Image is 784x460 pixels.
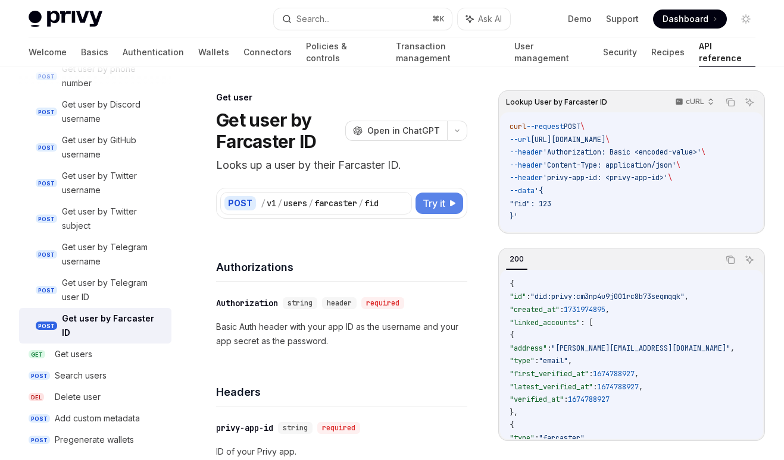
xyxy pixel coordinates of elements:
span: 'Content-Type: application/json' [543,160,676,170]
button: Search...⌘K [274,8,451,30]
span: : [526,292,530,301]
button: Copy the contents from the code block [723,94,738,110]
span: "id" [510,292,526,301]
span: GET [29,350,45,359]
button: Ask AI [742,94,757,110]
a: POSTGet user by Discord username [19,94,171,130]
span: : [547,344,551,353]
div: Authorization [216,297,278,309]
div: Get user by Telegram user ID [62,276,164,304]
div: Delete user [55,390,101,404]
span: POST [36,322,57,330]
span: "linked_accounts" [510,318,580,327]
span: "created_at" [510,305,560,314]
div: Get user by Twitter subject [62,204,164,233]
span: Dashboard [663,13,708,25]
button: Toggle dark mode [736,10,755,29]
span: , [635,369,639,379]
div: / [277,197,282,209]
span: \ [605,135,610,144]
a: Transaction management [396,38,500,67]
div: farcaster [314,197,357,209]
a: Recipes [651,38,685,67]
a: POSTSearch users [19,365,171,386]
span: DEL [29,393,44,402]
div: required [317,422,360,434]
span: "verified_at" [510,395,564,404]
p: ID of your Privy app. [216,445,467,459]
span: "did:privy:cm3np4u9j001rc8b73seqmqqk" [530,292,685,301]
div: / [308,197,313,209]
span: '{ [535,186,543,196]
div: 200 [506,252,527,266]
div: POST [224,196,256,210]
span: curl [510,122,526,131]
p: cURL [686,97,704,106]
span: POST [564,122,580,131]
span: : [535,433,539,443]
span: POST [36,215,57,223]
div: Search users [55,368,107,383]
span: : [560,305,564,314]
span: { [510,420,514,430]
div: privy-app-id [216,422,273,434]
span: , [585,433,589,443]
div: / [261,197,266,209]
a: Policies & controls [306,38,382,67]
div: Get user [216,92,467,103]
span: POST [36,286,57,295]
span: --header [510,147,543,157]
span: "email" [539,356,568,366]
span: , [568,356,572,366]
div: users [283,197,307,209]
span: POST [29,436,50,445]
span: POST [29,371,50,380]
span: --url [510,135,530,144]
div: Get user by Twitter username [62,169,164,197]
button: Open in ChatGPT [345,121,447,141]
button: cURL [669,92,719,112]
div: required [361,297,404,309]
a: Wallets [198,38,229,67]
p: Basic Auth header with your app ID as the username and your app secret as the password. [216,320,467,348]
span: 'privy-app-id: <privy-app-id>' [543,173,668,182]
div: Search... [296,12,330,26]
span: }' [510,212,518,221]
span: \ [580,122,585,131]
span: POST [36,108,57,116]
span: : [564,395,568,404]
a: Connectors [243,38,292,67]
span: : [589,369,593,379]
div: / [358,197,363,209]
span: , [605,305,610,314]
span: { [510,279,514,289]
span: POST [36,179,57,188]
a: Demo [568,13,592,25]
h4: Headers [216,384,467,400]
div: Get user by Discord username [62,97,164,126]
span: string [283,423,308,433]
span: POST [29,414,50,423]
span: Ask AI [478,13,502,25]
span: --header [510,173,543,182]
span: 1674788927 [593,369,635,379]
span: 1674788927 [597,382,639,392]
div: Get users [55,347,92,361]
span: , [730,344,735,353]
span: "fid": 123 [510,199,551,209]
a: Dashboard [653,10,727,29]
span: 1731974895 [564,305,605,314]
button: Ask AI [742,252,757,267]
span: { [510,330,514,340]
span: , [685,292,689,301]
span: \ [676,160,680,170]
div: Get user by Telegram username [62,240,164,269]
a: POSTGet user by Twitter username [19,165,171,201]
div: Get user by Farcaster ID [62,311,164,340]
span: \ [701,147,705,157]
h1: Get user by Farcaster ID [216,109,341,152]
span: ⌘ K [432,14,445,24]
div: Get user by GitHub username [62,133,164,162]
h4: Authorizations [216,259,467,275]
span: "latest_verified_at" [510,382,593,392]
